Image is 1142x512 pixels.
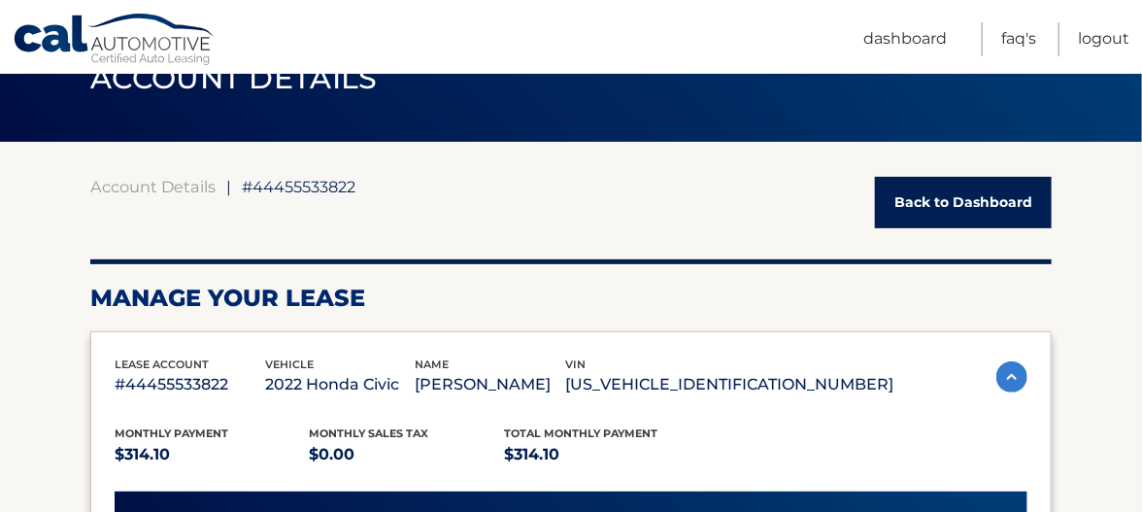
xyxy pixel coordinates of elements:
[415,358,449,371] span: name
[415,371,565,398] p: [PERSON_NAME]
[565,358,586,371] span: vin
[504,441,699,468] p: $314.10
[1001,22,1036,56] a: FAQ's
[875,177,1052,228] a: Back to Dashboard
[115,441,310,468] p: $314.10
[996,361,1027,393] img: accordion-active.svg
[115,371,265,398] p: #44455533822
[1078,22,1129,56] a: Logout
[13,13,217,69] a: Cal Automotive
[242,177,355,196] span: #44455533822
[115,358,209,371] span: lease account
[265,371,416,398] p: 2022 Honda Civic
[115,427,228,440] span: Monthly Payment
[90,177,216,196] a: Account Details
[226,177,231,196] span: |
[310,427,429,440] span: Monthly sales Tax
[265,358,314,371] span: vehicle
[565,371,893,398] p: [US_VEHICLE_IDENTIFICATION_NUMBER]
[90,60,378,96] span: ACCOUNT DETAILS
[90,284,1052,313] h2: Manage Your Lease
[863,22,947,56] a: Dashboard
[504,427,657,440] span: Total Monthly Payment
[310,441,505,468] p: $0.00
